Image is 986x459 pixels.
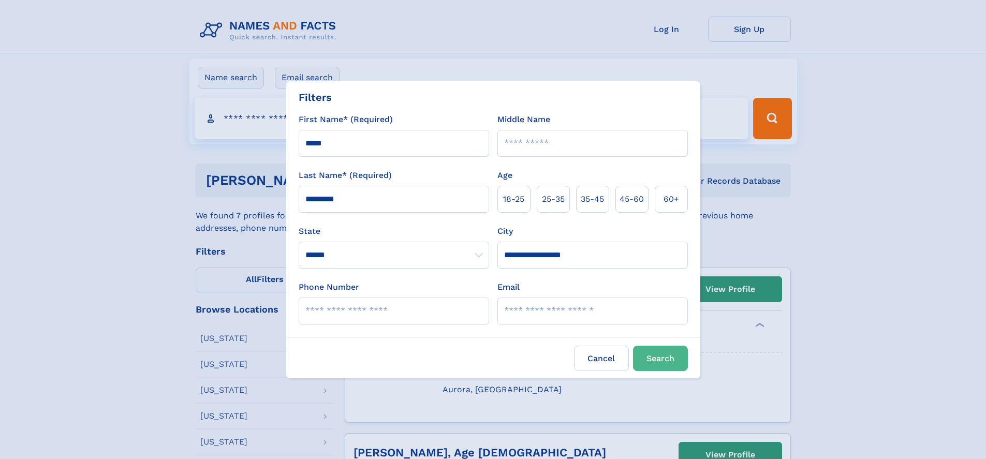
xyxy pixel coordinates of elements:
[299,113,393,126] label: First Name* (Required)
[299,169,392,182] label: Last Name* (Required)
[497,169,512,182] label: Age
[503,193,524,205] span: 18‑25
[574,346,629,371] label: Cancel
[633,346,688,371] button: Search
[620,193,644,205] span: 45‑60
[542,193,565,205] span: 25‑35
[664,193,679,205] span: 60+
[497,113,550,126] label: Middle Name
[497,225,513,238] label: City
[581,193,604,205] span: 35‑45
[299,225,489,238] label: State
[497,281,520,293] label: Email
[299,281,359,293] label: Phone Number
[299,90,332,105] div: Filters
